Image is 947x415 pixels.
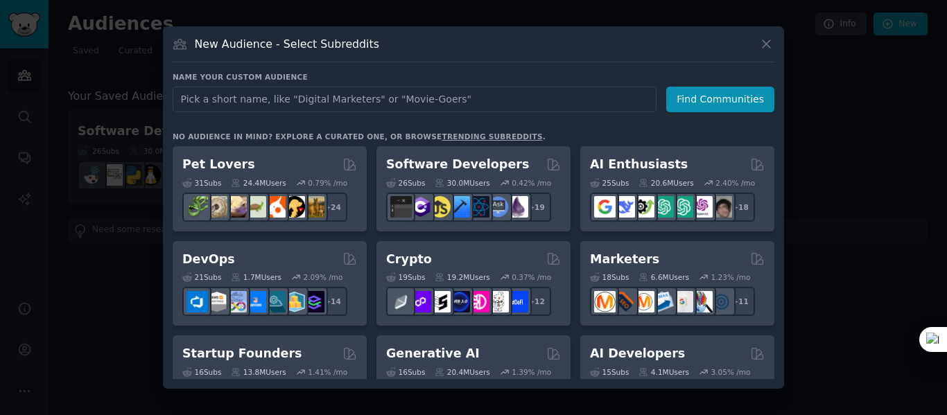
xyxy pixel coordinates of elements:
img: GoogleGeminiAI [594,196,616,218]
img: googleads [672,291,693,312]
div: 30.0M Users [435,178,489,188]
img: ethfinance [390,291,412,312]
img: OpenAIDev [691,196,713,218]
img: csharp [410,196,431,218]
img: PetAdvice [284,196,305,218]
img: bigseo [614,291,635,312]
img: reactnative [468,196,489,218]
h2: DevOps [182,251,235,268]
div: 1.39 % /mo [512,367,551,377]
div: 1.41 % /mo [308,367,347,377]
img: elixir [507,196,528,218]
img: cockatiel [264,196,286,218]
div: 13.8M Users [231,367,286,377]
div: 18 Sub s [590,272,629,282]
div: 2.40 % /mo [715,178,755,188]
div: + 18 [726,193,755,222]
div: 2.09 % /mo [304,272,343,282]
div: + 11 [726,287,755,316]
div: 26 Sub s [386,178,425,188]
div: 0.42 % /mo [512,178,551,188]
img: defiblockchain [468,291,489,312]
img: leopardgeckos [225,196,247,218]
div: 21 Sub s [182,272,221,282]
div: + 19 [522,193,551,222]
div: 15 Sub s [590,367,629,377]
img: iOSProgramming [449,196,470,218]
div: 0.79 % /mo [308,178,347,188]
img: AskMarketing [633,291,654,312]
img: ethstaker [429,291,451,312]
div: 6.6M Users [638,272,689,282]
img: AskComputerScience [487,196,509,218]
img: PlatformEngineers [303,291,324,312]
div: 16 Sub s [386,367,425,377]
div: + 14 [318,287,347,316]
div: 19.2M Users [435,272,489,282]
h3: New Audience - Select Subreddits [195,37,379,51]
h2: Pet Lovers [182,156,255,173]
img: DeepSeek [614,196,635,218]
div: 1.23 % /mo [711,272,751,282]
img: turtle [245,196,266,218]
h2: Marketers [590,251,659,268]
div: + 12 [522,287,551,316]
img: chatgpt_prompts_ [672,196,693,218]
div: 3.05 % /mo [711,367,751,377]
div: 20.6M Users [638,178,693,188]
img: AItoolsCatalog [633,196,654,218]
h2: Startup Founders [182,345,302,362]
a: trending subreddits [442,132,542,141]
img: aws_cdk [284,291,305,312]
img: 0xPolygon [410,291,431,312]
h2: Software Developers [386,156,529,173]
img: AWS_Certified_Experts [206,291,227,312]
img: DevOpsLinks [245,291,266,312]
img: ArtificalIntelligence [711,196,732,218]
div: 20.4M Users [435,367,489,377]
img: content_marketing [594,291,616,312]
h2: AI Enthusiasts [590,156,688,173]
div: + 24 [318,193,347,222]
img: MarketingResearch [691,291,713,312]
img: herpetology [186,196,208,218]
img: azuredevops [186,291,208,312]
div: 4.1M Users [638,367,689,377]
h2: Crypto [386,251,432,268]
img: OnlineMarketing [711,291,732,312]
button: Find Communities [666,87,774,112]
div: 25 Sub s [590,178,629,188]
h2: AI Developers [590,345,685,362]
img: dogbreed [303,196,324,218]
input: Pick a short name, like "Digital Marketers" or "Movie-Goers" [173,87,657,112]
img: ballpython [206,196,227,218]
img: platformengineering [264,291,286,312]
div: No audience in mind? Explore a curated one, or browse . [173,132,546,141]
div: 1.7M Users [231,272,281,282]
h2: Generative AI [386,345,480,362]
img: Emailmarketing [652,291,674,312]
div: 0.37 % /mo [512,272,551,282]
img: software [390,196,412,218]
img: CryptoNews [487,291,509,312]
img: Docker_DevOps [225,291,247,312]
div: 31 Sub s [182,178,221,188]
img: learnjavascript [429,196,451,218]
h3: Name your custom audience [173,72,774,82]
div: 24.4M Users [231,178,286,188]
img: defi_ [507,291,528,312]
img: web3 [449,291,470,312]
img: chatgpt_promptDesign [652,196,674,218]
div: 19 Sub s [386,272,425,282]
div: 16 Sub s [182,367,221,377]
